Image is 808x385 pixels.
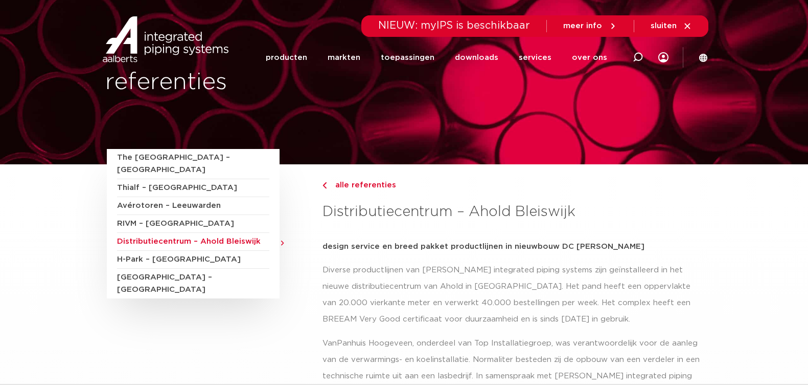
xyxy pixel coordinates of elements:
[117,215,269,233] a: RIVM – [GEOGRAPHIC_DATA]
[651,22,692,31] a: sluiten
[322,179,701,191] a: alle referenties
[378,20,530,31] span: NIEUW: myIPS is beschikbaar
[329,181,396,189] span: alle referenties
[322,243,644,250] strong: design service en breed pakket productlijnen in nieuwbouw DC [PERSON_NAME]
[322,202,701,222] h3: Distributiecentrum – Ahold Bleiswijk
[117,197,269,215] a: Avérotoren – Leeuwarden
[563,22,602,30] span: meer info
[266,38,607,77] nav: Menu
[117,179,269,197] a: Thialf – [GEOGRAPHIC_DATA]
[322,182,327,189] img: chevron-right.svg
[117,233,269,251] a: Distributiecentrum – Ahold Bleiswijk
[328,38,360,77] a: markten
[563,22,617,31] a: meer info
[572,38,607,77] a: over ons
[117,251,269,269] a: H-Park – [GEOGRAPHIC_DATA]
[381,38,434,77] a: toepassingen
[105,66,399,99] h1: referenties
[117,149,269,179] a: The [GEOGRAPHIC_DATA] – [GEOGRAPHIC_DATA]
[658,37,668,78] div: my IPS
[322,262,701,328] p: Diverse productlijnen van [PERSON_NAME] integrated piping systems zijn geïnstalleerd in het nieuw...
[455,38,498,77] a: downloads
[266,38,307,77] a: producten
[519,38,551,77] a: services
[117,269,269,298] a: [GEOGRAPHIC_DATA] – [GEOGRAPHIC_DATA]
[651,22,677,30] span: sluiten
